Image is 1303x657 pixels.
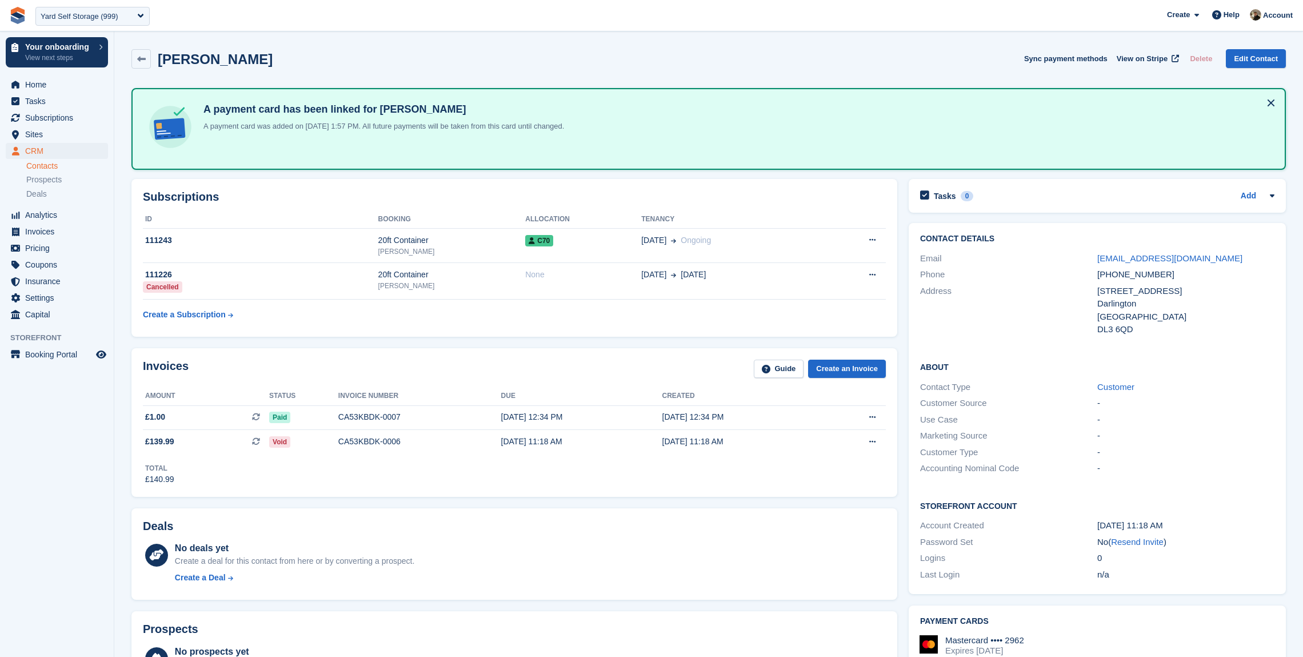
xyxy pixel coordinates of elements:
a: Customer [1097,382,1134,392]
div: CA53KBDK-0007 [338,411,501,423]
h2: Subscriptions [143,190,886,204]
a: Create a Subscription [143,304,233,325]
div: Password Set [920,536,1097,549]
th: Created [662,387,824,405]
a: Create a Deal [175,572,414,584]
a: menu [6,257,108,273]
span: Paid [269,412,290,423]
span: Capital [25,306,94,322]
span: View on Stripe [1117,53,1168,65]
div: Create a Subscription [143,309,226,321]
h2: Storefront Account [920,500,1274,511]
a: Guide [754,360,804,379]
div: Contact Type [920,381,1097,394]
div: Account Created [920,519,1097,532]
h2: Prospects [143,623,198,636]
a: menu [6,347,108,363]
th: ID [143,210,378,229]
div: [PERSON_NAME] [378,246,526,257]
span: Analytics [25,207,94,223]
p: A payment card was added on [DATE] 1:57 PM. All future payments will be taken from this card unti... [199,121,564,132]
div: [STREET_ADDRESS] [1097,285,1274,298]
p: Your onboarding [25,43,93,51]
span: Sites [25,126,94,142]
span: C70 [525,235,553,246]
h2: About [920,361,1274,372]
span: Ongoing [681,236,711,245]
span: £139.99 [145,436,174,448]
div: [DATE] 11:18 AM [662,436,824,448]
div: 111226 [143,269,378,281]
h2: Deals [143,520,173,533]
a: menu [6,224,108,240]
a: Contacts [26,161,108,172]
span: Deals [26,189,47,200]
img: card-linked-ebf98d0992dc2aeb22e95c0e3c79077019eb2392cfd83c6a337811c24bc77127.svg [146,103,194,151]
h2: Payment cards [920,617,1274,626]
div: 20ft Container [378,269,526,281]
a: Your onboarding View next steps [6,37,108,67]
a: Add [1241,190,1256,203]
div: £140.99 [145,473,174,485]
span: Pricing [25,240,94,256]
span: CRM [25,143,94,159]
a: menu [6,143,108,159]
div: No deals yet [175,541,414,555]
div: Use Case [920,413,1097,427]
span: ( ) [1108,537,1166,547]
span: Storefront [10,332,114,344]
div: - [1097,462,1274,475]
a: menu [6,290,108,306]
a: menu [6,306,108,322]
div: 0 [1097,552,1274,565]
div: Create a deal for this contact from here or by converting a prospect. [175,555,414,567]
h2: [PERSON_NAME] [158,51,273,67]
h2: Contact Details [920,234,1274,244]
div: Logins [920,552,1097,565]
div: Marketing Source [920,429,1097,443]
div: [PERSON_NAME] [378,281,526,291]
span: Help [1224,9,1240,21]
span: [DATE] [641,234,666,246]
a: menu [6,207,108,223]
a: menu [6,93,108,109]
span: Prospects [26,174,62,185]
th: Status [269,387,338,405]
span: Account [1263,10,1293,21]
p: View next steps [25,53,93,63]
div: DL3 6QD [1097,323,1274,336]
div: [DATE] 12:34 PM [501,411,662,423]
th: Booking [378,210,526,229]
div: 111243 [143,234,378,246]
a: [EMAIL_ADDRESS][DOMAIN_NAME] [1097,253,1242,263]
span: Subscriptions [25,110,94,126]
span: Settings [25,290,94,306]
div: Customer Source [920,397,1097,410]
div: CA53KBDK-0006 [338,436,501,448]
a: menu [6,126,108,142]
div: None [525,269,641,281]
th: Invoice number [338,387,501,405]
div: Phone [920,268,1097,281]
span: £1.00 [145,411,165,423]
div: Accounting Nominal Code [920,462,1097,475]
div: Total [145,463,174,473]
span: Coupons [25,257,94,273]
div: - [1097,413,1274,427]
span: Home [25,77,94,93]
div: - [1097,397,1274,410]
button: Sync payment methods [1024,49,1108,68]
img: Mastercard Logo [920,635,938,654]
a: menu [6,77,108,93]
span: Tasks [25,93,94,109]
div: - [1097,429,1274,443]
div: Expires [DATE] [945,646,1024,656]
div: No [1097,536,1274,549]
span: Insurance [25,273,94,289]
a: View on Stripe [1112,49,1181,68]
a: Deals [26,188,108,200]
span: Create [1167,9,1190,21]
span: [DATE] [641,269,666,281]
a: Create an Invoice [808,360,886,379]
button: Delete [1185,49,1217,68]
